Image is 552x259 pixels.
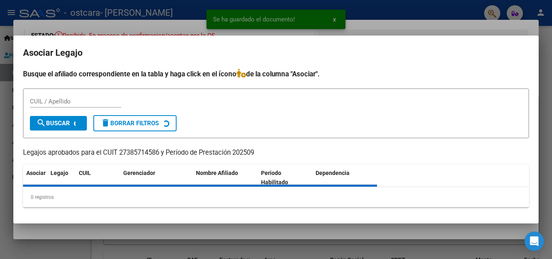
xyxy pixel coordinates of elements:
[261,170,288,185] span: Periodo Habilitado
[36,118,46,128] mat-icon: search
[23,164,47,191] datatable-header-cell: Asociar
[23,187,529,207] div: 0 registros
[23,69,529,79] h4: Busque el afiliado correspondiente en la tabla y haga click en el ícono de la columna "Asociar".
[525,232,544,251] div: Open Intercom Messenger
[101,118,110,128] mat-icon: delete
[196,170,238,176] span: Nombre Afiliado
[312,164,377,191] datatable-header-cell: Dependencia
[36,120,70,127] span: Buscar
[123,170,155,176] span: Gerenciador
[79,170,91,176] span: CUIL
[316,170,350,176] span: Dependencia
[51,170,68,176] span: Legajo
[193,164,258,191] datatable-header-cell: Nombre Afiliado
[23,148,529,158] p: Legajos aprobados para el CUIT 27385714586 y Período de Prestación 202509
[101,120,159,127] span: Borrar Filtros
[93,115,177,131] button: Borrar Filtros
[258,164,312,191] datatable-header-cell: Periodo Habilitado
[30,116,87,131] button: Buscar
[47,164,76,191] datatable-header-cell: Legajo
[120,164,193,191] datatable-header-cell: Gerenciador
[76,164,120,191] datatable-header-cell: CUIL
[26,170,46,176] span: Asociar
[23,45,529,61] h2: Asociar Legajo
